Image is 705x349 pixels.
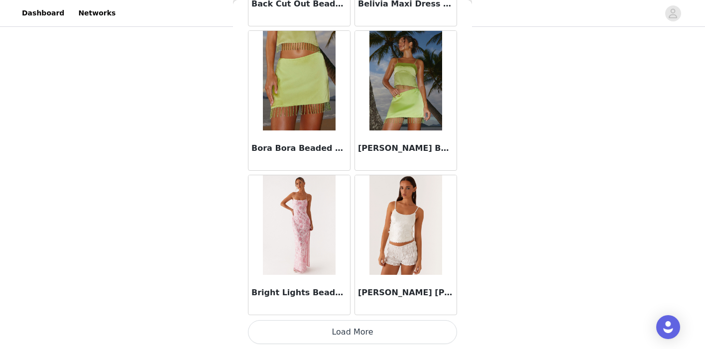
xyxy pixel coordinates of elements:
[16,2,70,24] a: Dashboard
[263,175,335,275] img: Bright Lights Beaded Maxi Dress - Pink
[263,31,335,130] img: Bora Bora Beaded Mini Skirt - Lime
[358,287,454,299] h3: [PERSON_NAME] [PERSON_NAME] Top - White
[369,31,442,130] img: Bora Bora Beaded Top - Lime
[358,142,454,154] h3: [PERSON_NAME] Beaded Top - Lime
[668,5,678,21] div: avatar
[248,320,457,344] button: Load More
[72,2,121,24] a: Networks
[251,287,347,299] h3: Bright Lights Beaded Maxi Dress - Pink
[656,315,680,339] div: Open Intercom Messenger
[369,175,442,275] img: Britta Sequin Cami Top - White
[251,142,347,154] h3: Bora Bora Beaded Mini Skirt - Lime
